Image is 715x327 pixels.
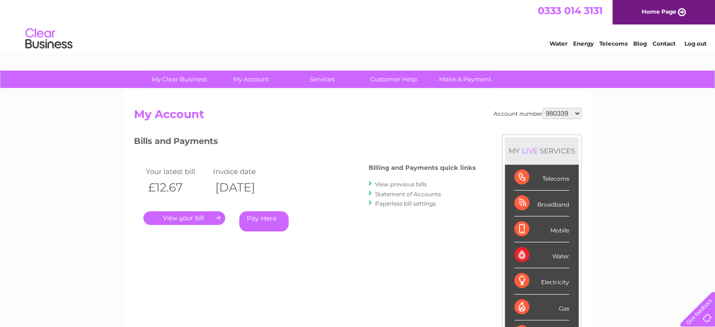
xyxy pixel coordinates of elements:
div: Broadband [514,191,569,216]
a: Blog [633,40,647,47]
a: . [143,211,225,225]
div: Clear Business is a trading name of Verastar Limited (registered in [GEOGRAPHIC_DATA] No. 3667643... [136,5,580,46]
h2: My Account [134,108,581,126]
div: LIVE [520,146,540,155]
a: 0333 014 3131 [538,5,603,16]
td: Your latest bill [143,165,211,178]
div: Mobile [514,216,569,242]
a: Pay Here [239,211,289,231]
h4: Billing and Payments quick links [369,164,476,171]
a: Water [550,40,567,47]
img: logo.png [25,24,73,53]
a: View previous bills [375,181,427,188]
h3: Bills and Payments [134,135,476,151]
td: Invoice date [211,165,278,178]
div: MY SERVICES [505,137,579,164]
th: [DATE] [211,178,278,197]
a: Statement of Accounts [375,191,441,198]
div: Telecoms [514,165,569,191]
div: Account number [494,108,581,119]
th: £12.67 [143,178,211,197]
a: My Account [212,71,290,88]
a: Contact [652,40,676,47]
div: Water [514,242,569,268]
a: Energy [573,40,594,47]
a: Telecoms [599,40,628,47]
a: My Clear Business [141,71,218,88]
a: Make A Payment [426,71,504,88]
div: Electricity [514,268,569,294]
a: Paperless bill settings [375,200,436,207]
a: Log out [684,40,706,47]
a: Customer Help [355,71,432,88]
div: Gas [514,295,569,320]
a: Services [283,71,361,88]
